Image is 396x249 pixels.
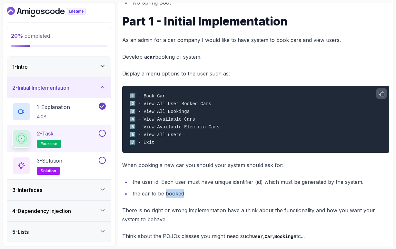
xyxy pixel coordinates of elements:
h1: Part 1 - Initial Implementation [122,15,389,28]
a: Dashboard [7,7,101,17]
code: Car [265,234,273,239]
h3: 2 - Initial Implementation [12,84,69,92]
span: solution [41,168,56,174]
p: As an admin for a car company I would like to have system to book cars and view users. [122,35,389,45]
p: When booking a new car you should your system should ask for: [122,161,389,170]
button: 3-Interfaces [7,180,111,200]
h3: 4 - Dependency Injection [12,207,71,215]
p: 3 - Solution [37,157,62,164]
span: completed [11,33,50,39]
h3: 5 - Lists [12,228,29,236]
button: 1-Intro [7,56,111,77]
span: 20 % [11,33,23,39]
button: 2-Taskexercise [12,130,106,148]
p: Develop a booking cli system. [122,52,389,62]
p: 2 - Task [37,130,54,137]
button: 4-Dependency Injection [7,201,111,221]
span: exercise [41,141,57,146]
h3: 3 - Interfaces [12,186,42,194]
p: There is no right or wrong implementation have a think about the functionality and how you want y... [122,206,389,224]
p: 4:08 [37,114,70,120]
li: the user id. Each user must have unique identifier (id) which must be generated by the system. [131,177,389,186]
code: User [252,234,263,239]
code: Booking [274,234,293,239]
li: the car to be booked [131,189,389,198]
code: car [147,55,155,60]
button: 3-Solutionsolution [12,157,106,175]
h3: 1 - Intro [12,63,28,71]
button: 2-Initial Implementation [7,77,111,98]
p: 1 - Explanation [37,103,70,111]
p: Display a menu options to the user such as: [122,69,389,78]
code: 1️⃣ - Book Car 2️⃣ - View All User Booked Cars 3️⃣ - View All Bookings 4️⃣ - View Available Cars ... [130,94,219,145]
button: 1-Explanation4:08 [12,103,106,121]
p: Think about the POJOs classes you might need such , , etc... [122,232,389,241]
button: 5-Lists [7,222,111,242]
